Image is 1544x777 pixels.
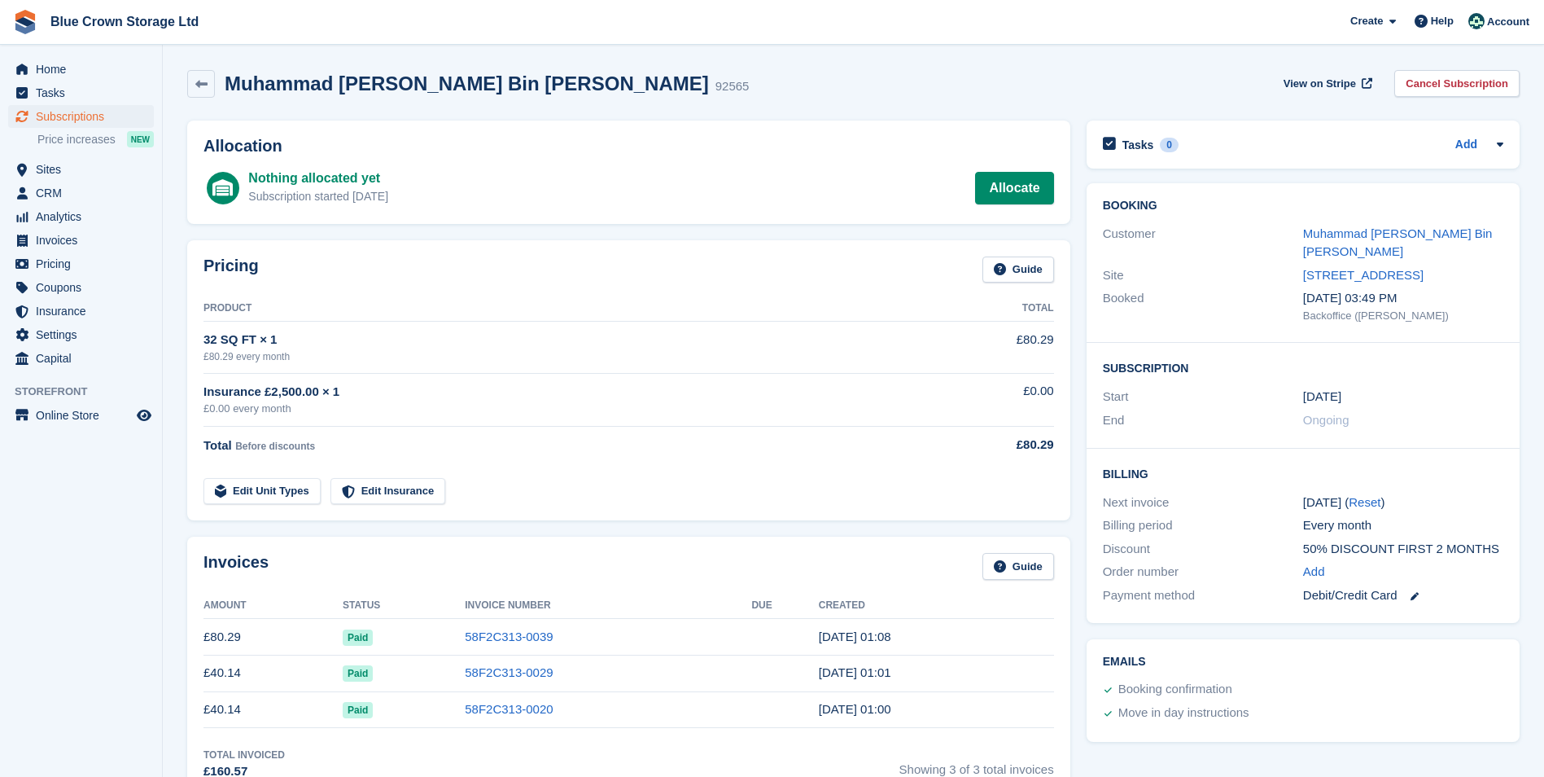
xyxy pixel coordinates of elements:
div: Payment method [1103,586,1303,605]
h2: Billing [1103,465,1503,481]
td: £80.29 [940,322,1054,373]
a: menu [8,404,154,427]
div: NEW [127,131,154,147]
div: Insurance £2,500.00 × 1 [203,383,940,402]
span: Subscriptions [36,105,133,128]
div: Billing period [1103,516,1303,535]
span: Paid [343,702,373,718]
a: 58F2C313-0020 [465,702,553,716]
a: menu [8,105,154,128]
div: Backoffice ([PERSON_NAME]) [1303,308,1503,324]
time: 2025-08-28 00:08:08 UTC [819,630,891,643]
div: £0.00 every month [203,401,940,417]
div: Booked [1103,289,1303,323]
a: menu [8,300,154,323]
div: [DATE] 03:49 PM [1303,289,1503,308]
a: Blue Crown Storage Ltd [44,8,205,35]
a: Price increases NEW [37,130,154,148]
a: 58F2C313-0039 [465,630,553,643]
time: 2025-07-28 00:01:37 UTC [819,665,891,679]
th: Status [343,593,465,619]
td: £80.29 [203,619,343,656]
span: Tasks [36,81,133,104]
span: Insurance [36,300,133,323]
td: £0.00 [940,373,1054,426]
span: Sites [36,158,133,181]
a: menu [8,81,154,104]
th: Due [751,593,818,619]
h2: Booking [1103,200,1503,213]
a: Add [1303,563,1325,582]
span: Paid [343,630,373,646]
div: Move in day instructions [1118,704,1249,723]
a: menu [8,182,154,204]
div: 32 SQ FT × 1 [203,331,940,349]
a: Allocate [975,172,1053,204]
div: Customer [1103,225,1303,261]
div: Nothing allocated yet [248,169,388,188]
div: Site [1103,266,1303,285]
span: Account [1487,14,1529,30]
a: menu [8,229,154,252]
a: Preview store [134,406,154,425]
img: stora-icon-8386f47178a22dfd0bd8f6a31ec36ba5ce8667c1dd55bd0f319d3a0aa187defe.svg [13,10,37,34]
h2: Allocation [203,137,1054,156]
div: Discount [1103,540,1303,559]
div: [DATE] ( ) [1303,494,1503,512]
div: Total Invoiced [203,748,285,762]
h2: Tasks [1122,138,1154,152]
h2: Subscription [1103,359,1503,375]
div: Every month [1303,516,1503,535]
a: menu [8,58,154,81]
h2: Emails [1103,656,1503,669]
span: Create [1350,13,1383,29]
h2: Invoices [203,553,269,580]
time: 2025-06-28 00:00:00 UTC [1303,388,1341,406]
span: Capital [36,347,133,370]
span: Analytics [36,205,133,228]
span: Coupons [36,276,133,299]
span: View on Stripe [1284,76,1356,92]
a: Cancel Subscription [1394,70,1520,97]
span: CRM [36,182,133,204]
h2: Pricing [203,257,259,283]
a: Guide [982,553,1054,580]
time: 2025-06-28 00:00:36 UTC [819,702,891,716]
div: 0 [1160,138,1179,152]
h2: Muhammad [PERSON_NAME] Bin [PERSON_NAME] [225,72,709,94]
a: Muhammad [PERSON_NAME] Bin [PERSON_NAME] [1303,226,1493,259]
span: Settings [36,323,133,346]
span: Paid [343,665,373,682]
img: John Marshall [1468,13,1485,29]
a: menu [8,252,154,275]
div: Start [1103,388,1303,406]
span: Price increases [37,132,116,147]
span: Storefront [15,384,162,400]
div: Subscription started [DATE] [248,188,388,205]
th: Total [940,296,1054,322]
span: Ongoing [1303,413,1349,427]
a: menu [8,323,154,346]
a: Add [1455,136,1477,155]
span: Help [1431,13,1454,29]
a: View on Stripe [1277,70,1376,97]
a: Guide [982,257,1054,283]
div: £80.29 [940,436,1054,454]
span: Before discounts [235,441,315,452]
a: menu [8,205,154,228]
span: Total [203,438,232,452]
span: Home [36,58,133,81]
a: Reset [1349,495,1380,509]
div: End [1103,411,1303,430]
a: [STREET_ADDRESS] [1303,268,1424,282]
td: £40.14 [203,655,343,691]
a: Edit Insurance [330,478,446,505]
th: Created [819,593,1054,619]
span: Invoices [36,229,133,252]
td: £40.14 [203,691,343,728]
span: Pricing [36,252,133,275]
a: Edit Unit Types [203,478,321,505]
a: menu [8,347,154,370]
a: 58F2C313-0029 [465,665,553,679]
a: menu [8,158,154,181]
